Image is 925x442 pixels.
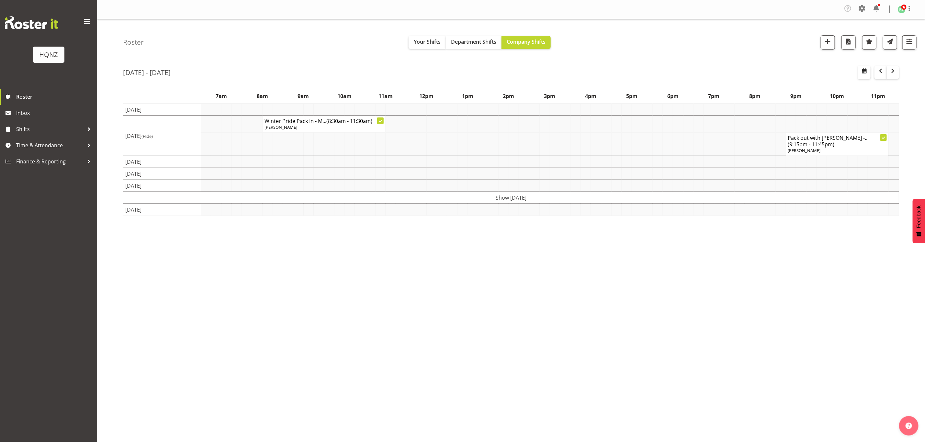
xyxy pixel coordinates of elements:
[324,89,365,104] th: 10am
[5,16,58,29] img: Rosterit website logo
[123,39,144,46] h4: Roster
[694,89,735,104] th: 7pm
[611,89,652,104] th: 5pm
[913,199,925,243] button: Feedback - Show survey
[570,89,611,104] th: 4pm
[123,156,201,168] td: [DATE]
[123,180,201,192] td: [DATE]
[123,168,201,180] td: [DATE]
[788,135,886,148] h4: Pack out with [PERSON_NAME] -...
[447,89,488,104] th: 1pm
[451,38,496,45] span: Department Shifts
[906,423,912,429] img: help-xxl-2.png
[775,89,817,104] th: 9pm
[123,68,171,77] h2: [DATE] - [DATE]
[123,204,201,216] td: [DATE]
[883,35,897,50] button: Send a list of all shifts for the selected filtered period to all rostered employees.
[862,35,876,50] button: Highlight an important date within the roster.
[529,89,570,104] th: 3pm
[916,205,922,228] span: Feedback
[409,36,446,49] button: Your Shifts
[841,35,856,50] button: Download a PDF of the roster according to the set date range.
[817,89,858,104] th: 10pm
[788,148,821,153] span: [PERSON_NAME]
[16,140,84,150] span: Time & Attendance
[123,104,201,116] td: [DATE]
[488,89,529,104] th: 2pm
[414,38,441,45] span: Your Shifts
[16,157,84,166] span: Finance & Reporting
[242,89,283,104] th: 8am
[123,192,899,204] td: Show [DATE]
[365,89,406,104] th: 11am
[39,50,58,60] div: HQNZ
[821,35,835,50] button: Add a new shift
[16,108,94,118] span: Inbox
[16,124,84,134] span: Shifts
[283,89,324,104] th: 9am
[788,141,835,148] span: (9:15pm - 11:45pm)
[326,117,372,125] span: (8:30am - 11:30am)
[507,38,546,45] span: Company Shifts
[652,89,694,104] th: 6pm
[858,66,871,79] button: Select a specific date within the roster.
[265,124,297,130] span: [PERSON_NAME]
[265,118,383,124] h4: Winter Pride Pack In - M...
[406,89,447,104] th: 12pm
[201,89,242,104] th: 7am
[502,36,551,49] button: Company Shifts
[16,92,94,102] span: Roster
[902,35,917,50] button: Filter Shifts
[858,89,899,104] th: 11pm
[141,133,153,139] span: (Hide)
[735,89,776,104] th: 8pm
[898,6,906,13] img: rachael-simpson131.jpg
[446,36,502,49] button: Department Shifts
[123,116,201,156] td: [DATE]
